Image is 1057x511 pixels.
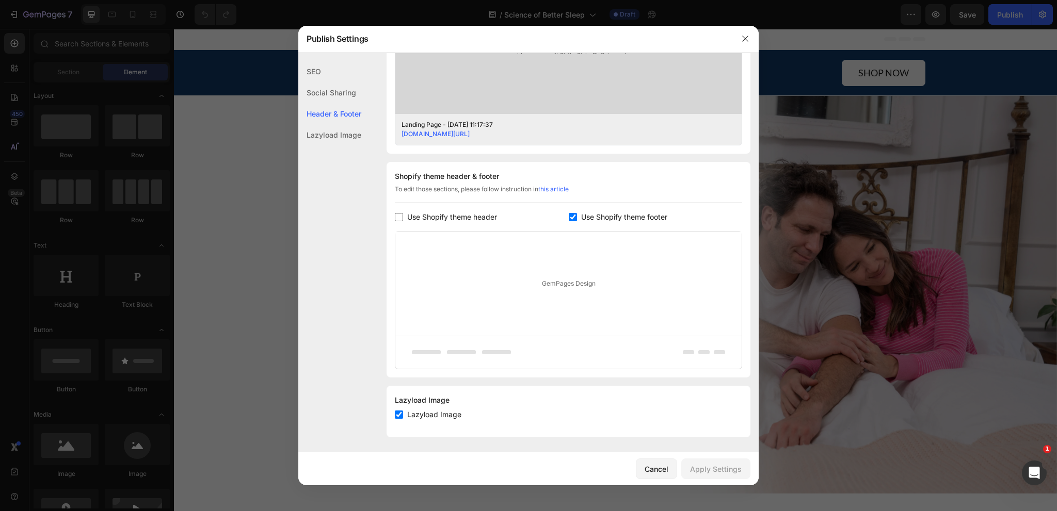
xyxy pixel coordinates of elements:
button: Apply Settings [681,458,750,479]
div: GemPages Design [395,232,742,336]
span: Lazyload Image [407,408,461,421]
span: Use Shopify theme footer [581,211,667,223]
span: SHOP NOW & STOP SNORING ➜ [156,319,280,329]
div: Lazyload Image [395,394,742,406]
div: SEO [298,61,361,82]
div: Apply Settings [690,464,742,474]
a: this article [538,185,569,193]
a: [DOMAIN_NAME][URL] [402,130,470,138]
span: Use Shopify theme header [407,211,497,223]
p: By targeting the root cause of snoring, VitalSleep helps you—and your partner—get the deep, unint... [141,265,531,292]
p: Shop now [684,37,735,51]
div: Header & Footer [298,103,361,124]
div: Landing Page - [DATE] 11:17:37 [402,120,719,129]
span: 1 [1043,445,1051,453]
div: Cancel [645,464,668,474]
iframe: Intercom live chat [1022,460,1047,485]
a: Shop now [668,31,751,57]
h2: The True Science of Better Sleep [140,180,532,208]
h2: Stop Snoring. Breathe Freely. Wake Rested. [140,238,532,255]
div: Publish Settings [298,25,732,52]
button: Cancel [636,458,677,479]
div: Lazyload Image [298,124,361,145]
div: To edit those sections, please follow instruction in [395,185,742,203]
a: SHOP NOW & STOP SNORING ➜ [140,310,296,338]
div: Shopify theme header & footer [395,170,742,183]
img: vitalsleep-logo.png [132,27,215,60]
div: Social Sharing [298,82,361,103]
